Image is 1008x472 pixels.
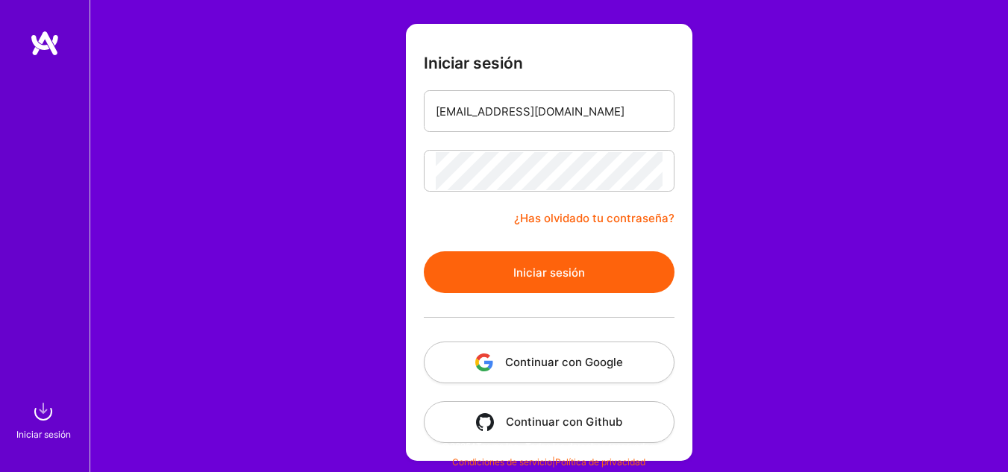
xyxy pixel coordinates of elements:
[424,54,523,72] font: Iniciar sesión
[514,211,674,225] font: ¿Has olvidado tu contraseña?
[552,456,555,468] font: |
[452,456,552,468] a: Condiciones de servicio
[424,342,674,383] button: Continuar con Google
[16,429,71,440] font: Iniciar sesión
[505,355,623,369] font: Continuar con Google
[506,415,622,429] font: Continuar con Github
[424,251,674,293] button: Iniciar sesión
[514,210,674,227] a: ¿Has olvidado tu contraseña?
[28,397,58,427] img: iniciar sesión
[476,413,494,431] img: icono
[475,353,493,371] img: icono
[19,397,71,442] a: iniciar sesiónIniciar sesión
[436,92,663,130] input: Correo electrónico...
[424,401,674,443] button: Continuar con Github
[513,265,585,280] font: Iniciar sesión
[555,456,645,468] a: Política de privacidad
[30,30,60,57] img: logo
